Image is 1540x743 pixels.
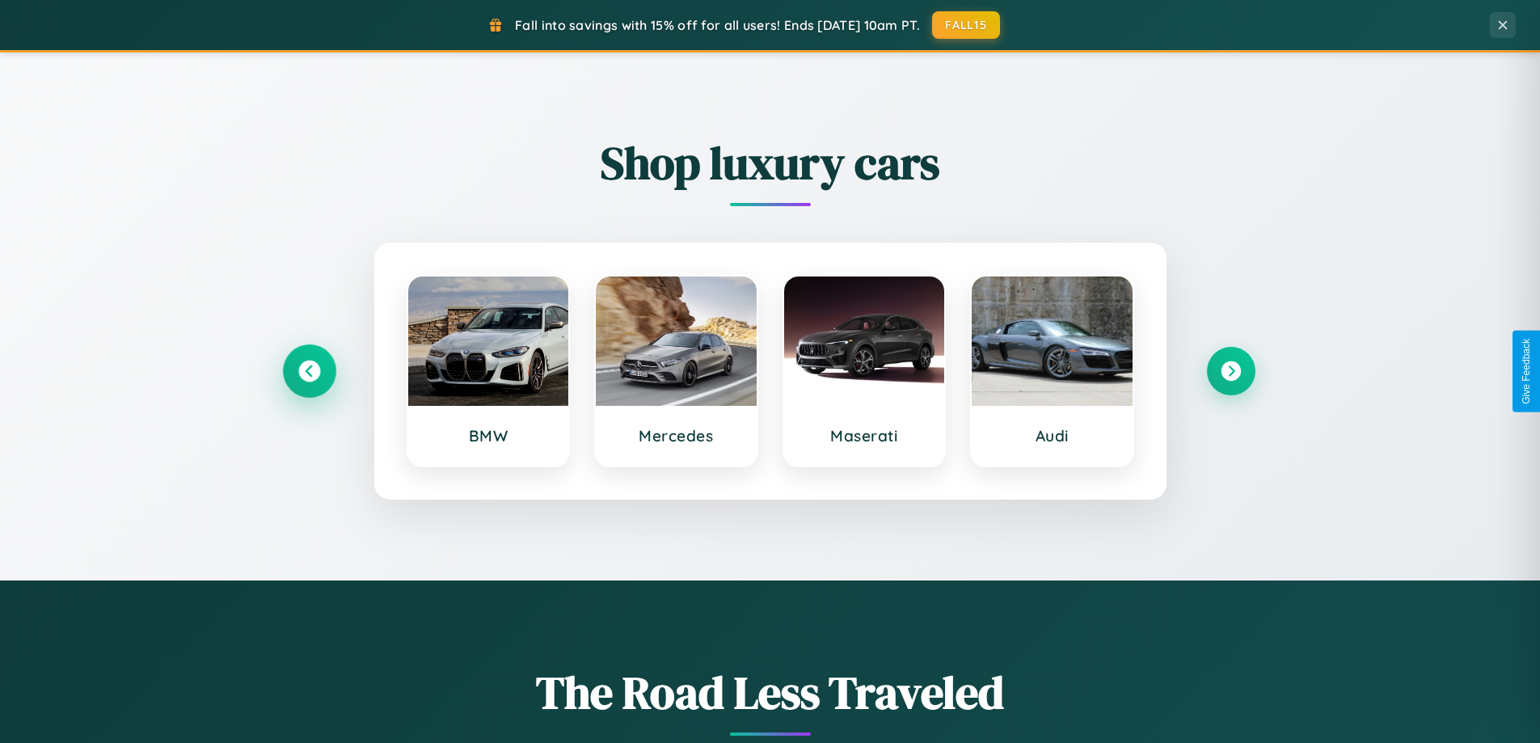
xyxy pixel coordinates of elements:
[285,661,1255,724] h1: The Road Less Traveled
[612,426,740,445] h3: Mercedes
[988,426,1116,445] h3: Audi
[424,426,553,445] h3: BMW
[515,17,920,33] span: Fall into savings with 15% off for all users! Ends [DATE] 10am PT.
[1521,339,1532,404] div: Give Feedback
[285,132,1255,194] h2: Shop luxury cars
[932,11,1000,39] button: FALL15
[800,426,929,445] h3: Maserati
